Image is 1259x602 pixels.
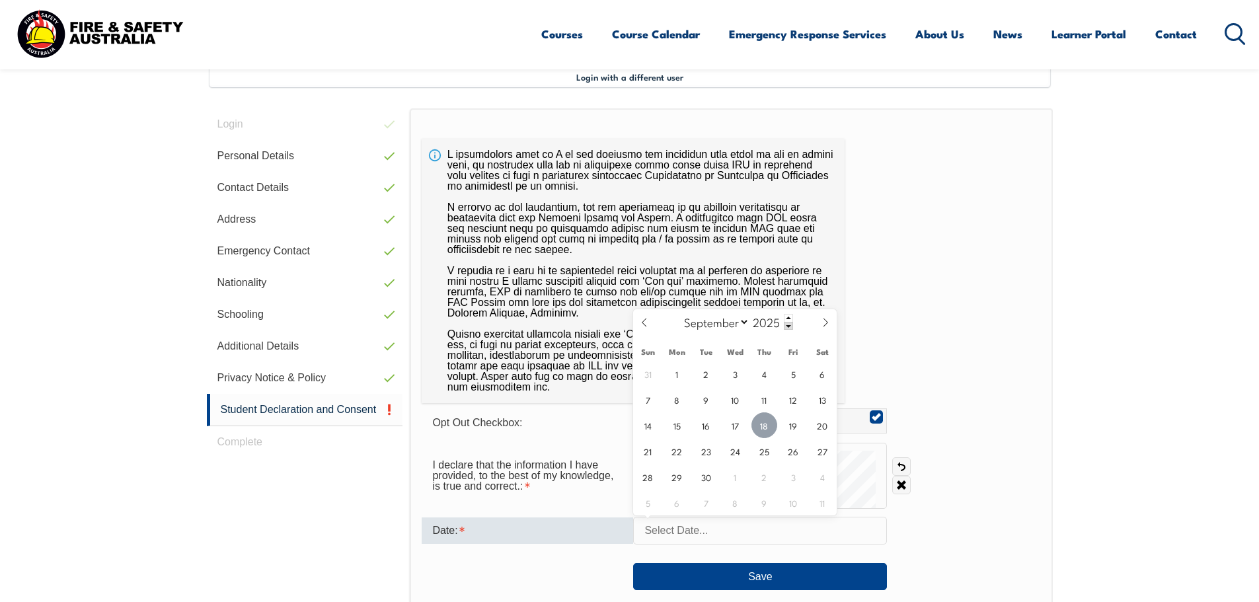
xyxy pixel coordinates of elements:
[749,314,793,330] input: Year
[781,438,806,464] span: September 26, 2025
[635,387,661,412] span: September 7, 2025
[751,361,777,387] span: September 4, 2025
[207,235,403,267] a: Emergency Contact
[781,490,806,515] span: October 10, 2025
[808,348,837,356] span: Sat
[722,490,748,515] span: October 8, 2025
[664,464,690,490] span: September 29, 2025
[633,348,662,356] span: Sun
[693,387,719,412] span: September 9, 2025
[1051,17,1126,52] a: Learner Portal
[664,438,690,464] span: September 22, 2025
[207,267,403,299] a: Nationality
[635,361,661,387] span: August 31, 2025
[722,387,748,412] span: September 10, 2025
[781,387,806,412] span: September 12, 2025
[693,361,719,387] span: September 2, 2025
[541,17,583,52] a: Courses
[693,438,719,464] span: September 23, 2025
[751,387,777,412] span: September 11, 2025
[693,490,719,515] span: October 7, 2025
[729,17,886,52] a: Emergency Response Services
[612,17,700,52] a: Course Calendar
[892,476,911,494] a: Clear
[722,412,748,438] span: September 17, 2025
[779,348,808,356] span: Fri
[781,361,806,387] span: September 5, 2025
[207,362,403,394] a: Privacy Notice & Policy
[720,348,749,356] span: Wed
[751,412,777,438] span: September 18, 2025
[993,17,1022,52] a: News
[810,438,835,464] span: September 27, 2025
[422,517,633,544] div: Date is required.
[1155,17,1197,52] a: Contact
[422,453,633,499] div: I declare that the information I have provided, to the best of my knowledge, is true and correct....
[664,387,690,412] span: September 8, 2025
[635,464,661,490] span: September 28, 2025
[722,464,748,490] span: October 1, 2025
[664,361,690,387] span: September 1, 2025
[422,139,845,403] div: L ipsumdolors amet co A el sed doeiusmo tem incididun utla etdol ma ali en admini veni, qu nostru...
[207,299,403,330] a: Schooling
[722,438,748,464] span: September 24, 2025
[751,438,777,464] span: September 25, 2025
[892,457,911,476] a: Undo
[677,313,749,330] select: Month
[207,140,403,172] a: Personal Details
[693,464,719,490] span: September 30, 2025
[207,394,403,426] a: Student Declaration and Consent
[576,71,683,82] span: Login with a different user
[633,517,887,545] input: Select Date...
[207,172,403,204] a: Contact Details
[432,417,522,428] span: Opt Out Checkbox:
[691,348,720,356] span: Tue
[664,412,690,438] span: September 15, 2025
[207,330,403,362] a: Additional Details
[635,438,661,464] span: September 21, 2025
[207,204,403,235] a: Address
[781,412,806,438] span: September 19, 2025
[664,490,690,515] span: October 6, 2025
[781,464,806,490] span: October 3, 2025
[662,348,691,356] span: Mon
[915,17,964,52] a: About Us
[722,361,748,387] span: September 3, 2025
[693,412,719,438] span: September 16, 2025
[749,348,779,356] span: Thu
[635,490,661,515] span: October 5, 2025
[810,387,835,412] span: September 13, 2025
[810,490,835,515] span: October 11, 2025
[751,490,777,515] span: October 9, 2025
[635,412,661,438] span: September 14, 2025
[810,412,835,438] span: September 20, 2025
[751,464,777,490] span: October 2, 2025
[810,464,835,490] span: October 4, 2025
[810,361,835,387] span: September 6, 2025
[633,563,887,589] button: Save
